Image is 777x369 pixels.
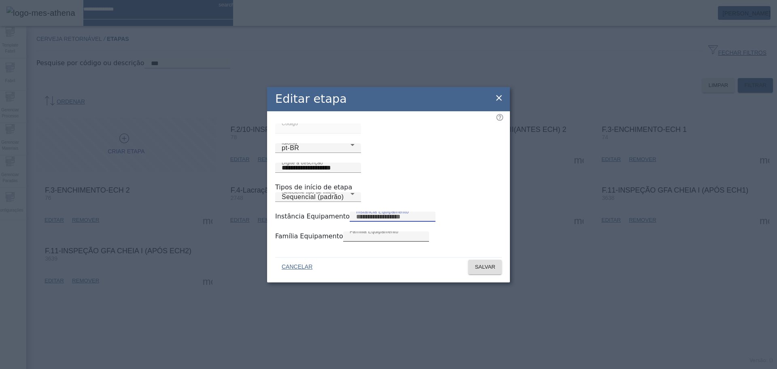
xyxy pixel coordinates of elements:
label: Tipos de início de etapa [275,183,352,191]
span: CANCELAR [282,263,312,271]
button: SALVAR [468,260,502,274]
h2: Editar etapa [275,90,347,108]
mat-label: Família Equipamento [350,229,399,234]
label: Família Equipamento [275,232,343,240]
label: Instância Equipamento [275,212,350,220]
mat-label: Digite a descrição [282,160,323,165]
span: pt-BR [282,144,299,151]
span: Sequencial (padrão) [282,193,344,200]
mat-label: Código [282,121,298,126]
button: CANCELAR [275,260,319,274]
mat-label: Instância Equipamento [356,209,409,214]
span: SALVAR [475,263,495,271]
